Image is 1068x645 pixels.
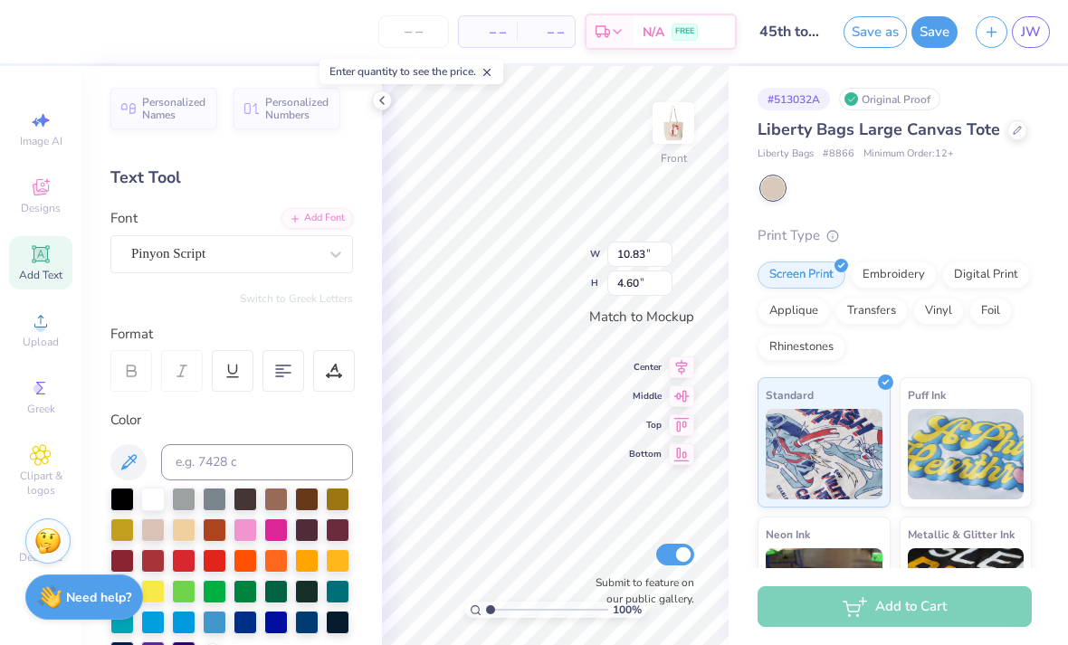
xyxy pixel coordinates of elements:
div: Transfers [835,298,908,325]
div: Screen Print [758,261,845,289]
div: Color [110,410,353,431]
img: Neon Ink [766,548,882,639]
span: Middle [629,390,662,403]
span: Designs [21,201,61,215]
a: JW [1012,16,1050,48]
div: Front [661,150,687,166]
img: Front [655,105,691,141]
div: Foil [969,298,1012,325]
div: Format [110,324,355,345]
label: Font [110,208,138,229]
span: Liberty Bags [758,147,814,162]
span: JW [1021,22,1041,43]
div: Embroidery [851,261,937,289]
span: FREE [675,25,694,38]
div: Vinyl [913,298,964,325]
span: Personalized Names [142,96,206,121]
span: Top [629,419,662,432]
span: # 8866 [823,147,854,162]
div: Rhinestones [758,334,845,361]
span: Standard [766,385,814,404]
label: Submit to feature on our public gallery. [586,574,694,607]
img: Puff Ink [908,409,1025,499]
div: # 513032A [758,88,830,110]
span: Bottom [629,448,662,460]
span: Add Text [19,268,62,282]
span: – – [528,23,564,42]
span: Metallic & Glitter Ink [908,525,1015,544]
span: Liberty Bags Large Canvas Tote [758,119,1000,140]
img: Standard [766,409,882,499]
span: Personalized Numbers [265,96,329,121]
img: Metallic & Glitter Ink [908,548,1025,639]
span: Neon Ink [766,525,810,544]
span: Image AI [20,134,62,148]
strong: Need help? [66,589,131,606]
span: Upload [23,335,59,349]
div: Enter quantity to see the price. [319,59,503,84]
div: Add Font [281,208,353,229]
span: – – [470,23,506,42]
span: N/A [643,23,664,42]
div: Digital Print [942,261,1030,289]
input: Untitled Design [746,14,834,50]
div: Print Type [758,225,1032,246]
div: Original Proof [839,88,940,110]
button: Switch to Greek Letters [240,291,353,306]
span: Decorate [19,550,62,564]
span: Clipart & logos [9,469,72,498]
span: Puff Ink [908,385,946,404]
button: Save as [844,16,907,48]
div: Applique [758,298,830,325]
span: Center [629,361,662,374]
span: 100 % [613,602,642,618]
div: Text Tool [110,166,353,190]
span: Greek [27,402,55,416]
input: – – [378,15,449,48]
span: Minimum Order: 12 + [863,147,954,162]
button: Save [911,16,958,48]
input: e.g. 7428 c [161,444,353,480]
